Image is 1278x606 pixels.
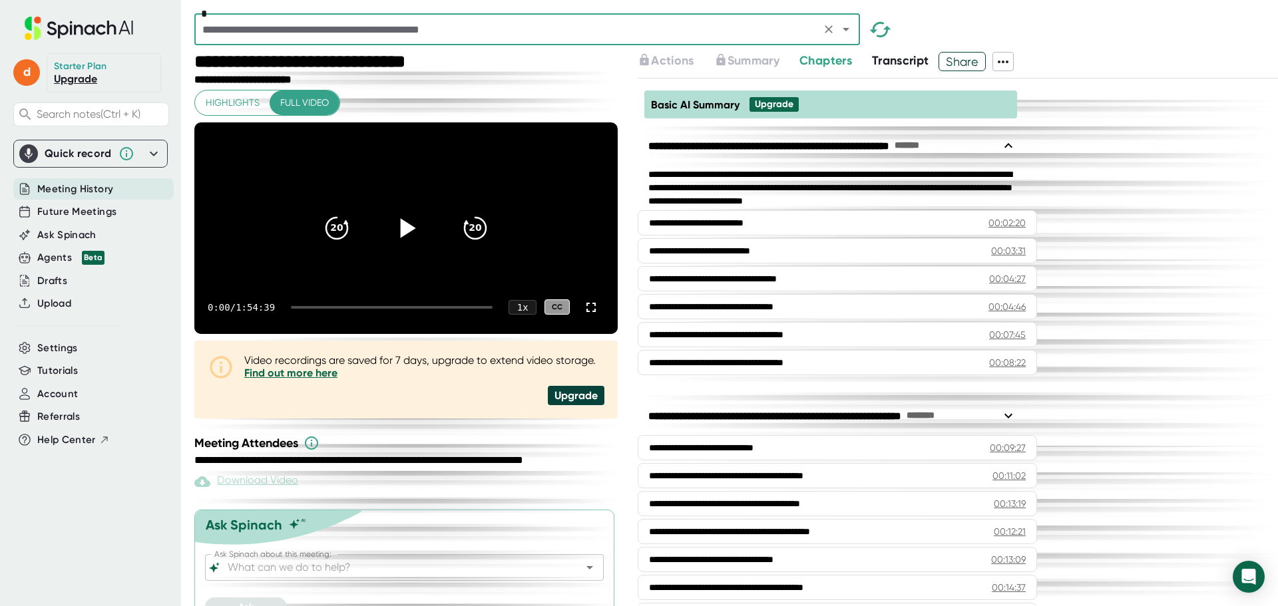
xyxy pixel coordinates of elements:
[989,272,1026,285] div: 00:04:27
[37,363,78,379] button: Tutorials
[244,354,604,379] div: Video recordings are saved for 7 days, upgrade to extend video storage.
[54,61,107,73] div: Starter Plan
[939,52,986,71] button: Share
[799,53,852,68] span: Chapters
[206,94,260,111] span: Highlights
[19,140,162,167] div: Quick record
[37,409,80,424] button: Referrals
[37,250,105,265] div: Agents
[580,558,599,577] button: Open
[651,98,740,111] span: Basic AI Summary
[270,90,339,115] button: Full video
[548,386,604,405] div: Upgrade
[837,20,855,39] button: Open
[989,356,1026,369] div: 00:08:22
[37,227,97,243] button: Ask Spinach
[37,182,113,197] button: Meeting History
[992,469,1026,482] div: 00:11:02
[872,52,929,70] button: Transcript
[872,53,929,68] span: Transcript
[206,517,282,533] div: Ask Spinach
[989,328,1026,341] div: 00:07:45
[651,53,694,68] span: Actions
[37,204,116,220] button: Future Meetings
[54,73,97,85] a: Upgrade
[799,52,852,70] button: Chapters
[1233,561,1265,593] div: Open Intercom Messenger
[225,558,560,577] input: What can we do to help?
[991,553,1026,566] div: 00:13:09
[988,216,1026,229] div: 00:02:20
[37,108,140,120] span: Search notes (Ctrl + K)
[638,52,694,70] button: Actions
[509,300,536,315] div: 1 x
[208,302,275,313] div: 0:00 / 1:54:39
[195,90,270,115] button: Highlights
[755,98,793,110] div: Upgrade
[994,497,1026,510] div: 00:13:19
[82,251,105,265] div: Beta
[37,432,96,448] span: Help Center
[37,250,105,265] button: Agents Beta
[244,367,337,379] a: Find out more here
[37,273,67,289] button: Drafts
[994,525,1026,538] div: 00:12:21
[728,53,779,68] span: Summary
[194,435,621,451] div: Meeting Attendees
[280,94,329,111] span: Full video
[714,52,779,70] button: Summary
[939,50,985,73] span: Share
[194,474,298,490] div: Paid feature
[37,386,78,402] button: Account
[45,147,112,160] div: Quick record
[13,59,40,86] span: d
[544,299,570,315] div: CC
[37,296,71,311] button: Upload
[819,20,838,39] button: Clear
[37,432,110,448] button: Help Center
[37,341,78,356] button: Settings
[990,441,1026,454] div: 00:09:27
[988,300,1026,313] div: 00:04:46
[992,581,1026,594] div: 00:14:37
[991,244,1026,257] div: 00:03:31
